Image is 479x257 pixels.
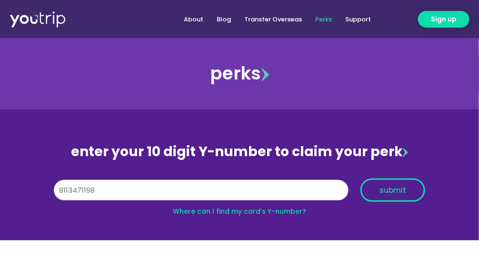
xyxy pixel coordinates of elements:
[177,10,210,28] a: About
[54,178,425,209] form: Y Number
[49,139,430,164] div: enter your 10 digit Y-number to claim your perk
[360,178,425,202] button: submit
[54,180,349,201] input: 10 digit Y-number (e.g. 8123456789)
[173,207,306,216] a: Where can I find my card’s Y-number?
[339,10,378,28] a: Support
[379,187,406,194] span: submit
[309,10,339,28] a: Perks
[431,14,457,24] span: Sign up
[238,10,309,28] a: Transfer Overseas
[101,10,378,28] nav: Menu
[418,11,469,28] a: Sign up
[210,10,238,28] a: Blog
